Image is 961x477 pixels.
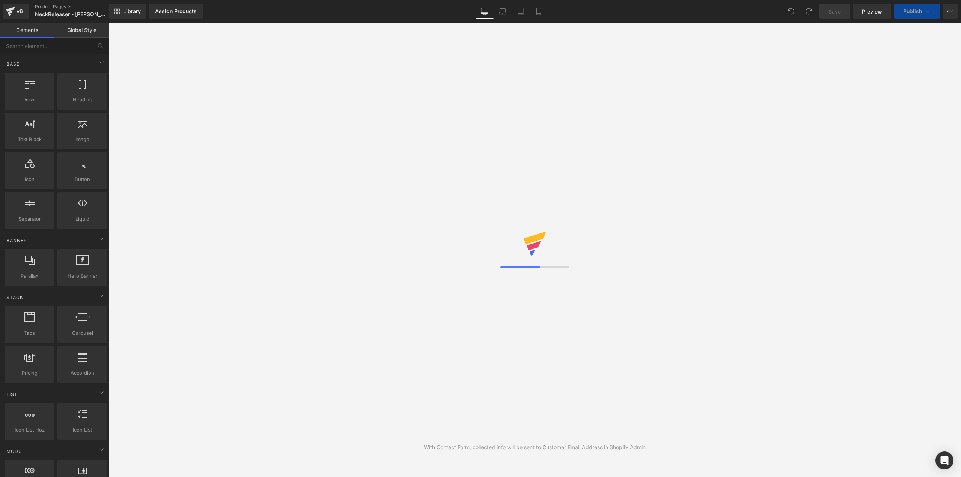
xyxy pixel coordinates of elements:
[6,60,20,68] span: Base
[894,4,940,19] button: Publish
[7,175,52,183] span: Icon
[60,175,105,183] span: Button
[60,272,105,280] span: Hero Banner
[60,426,105,434] span: Icon List
[783,4,798,19] button: Undo
[35,4,121,10] a: Product Pages
[7,215,52,223] span: Separator
[3,4,29,19] a: v6
[6,237,28,244] span: Banner
[6,294,24,301] span: Stack
[512,4,530,19] a: Tablet
[7,329,52,337] span: Tabs
[60,215,105,223] span: Liquid
[60,329,105,337] span: Carousel
[155,8,197,14] div: Assign Products
[530,4,548,19] a: Mobile
[15,6,24,16] div: v6
[6,448,29,455] span: Module
[109,4,146,19] a: New Library
[494,4,512,19] a: Laptop
[35,11,107,17] span: NeckReleaser - [PERSON_NAME] VERSION
[54,23,109,38] a: Global Style
[7,96,52,104] span: Row
[828,8,841,15] span: Save
[60,135,105,143] span: Image
[903,8,922,14] span: Publish
[123,8,141,15] span: Library
[801,4,816,19] button: Redo
[476,4,494,19] a: Desktop
[424,443,646,451] div: With Contact Form, collected info will be sent to Customer Email Address in Shopify Admin
[853,4,891,19] a: Preview
[7,369,52,377] span: Pricing
[943,4,958,19] button: More
[60,369,105,377] span: Accordion
[6,391,18,398] span: List
[7,272,52,280] span: Parallax
[60,96,105,104] span: Heading
[862,8,882,15] span: Preview
[935,451,953,469] div: Open Intercom Messenger
[7,426,52,434] span: Icon List Hoz
[7,135,52,143] span: Text Block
